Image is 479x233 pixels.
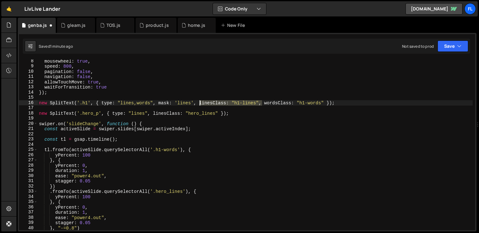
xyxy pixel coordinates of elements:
[19,142,38,147] div: 24
[19,184,38,189] div: 32
[19,173,38,179] div: 30
[19,58,38,64] div: 8
[19,168,38,173] div: 29
[106,22,120,28] div: TOS.js
[19,100,38,106] div: 16
[19,90,38,95] div: 14
[19,121,38,126] div: 20
[19,194,38,199] div: 34
[28,22,47,28] div: genba.js
[19,79,38,85] div: 12
[402,44,434,49] div: Not saved to prod
[19,116,38,121] div: 19
[19,225,38,231] div: 40
[19,152,38,158] div: 26
[19,163,38,168] div: 28
[19,84,38,90] div: 13
[50,44,73,49] div: 1 minute ago
[213,3,266,15] button: Code Only
[19,210,38,215] div: 37
[19,126,38,132] div: 21
[19,157,38,163] div: 27
[19,111,38,116] div: 18
[19,74,38,79] div: 11
[19,137,38,142] div: 23
[146,22,169,28] div: product.js
[19,105,38,111] div: 17
[39,44,73,49] div: Saved
[24,5,60,13] div: LivLive Lander
[19,199,38,205] div: 35
[19,95,38,100] div: 15
[19,215,38,220] div: 38
[1,1,17,16] a: 🤙
[19,147,38,152] div: 25
[19,220,38,225] div: 39
[67,22,86,28] div: gleam.js
[221,22,247,28] div: New File
[188,22,205,28] div: home.js
[19,189,38,194] div: 33
[406,3,463,15] a: [DOMAIN_NAME]
[437,40,468,52] button: Save
[19,178,38,184] div: 31
[464,3,476,15] a: Fl
[19,205,38,210] div: 36
[19,64,38,69] div: 9
[19,69,38,74] div: 10
[19,132,38,137] div: 22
